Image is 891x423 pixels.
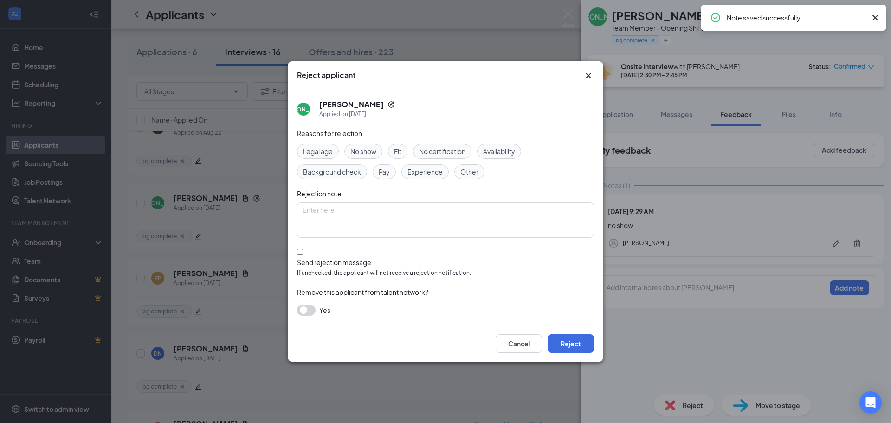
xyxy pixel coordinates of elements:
[280,105,328,113] div: [PERSON_NAME]
[387,101,395,108] svg: Reapply
[350,146,376,156] span: No show
[303,146,333,156] span: Legal age
[297,189,342,198] span: Rejection note
[710,12,721,23] svg: CheckmarkCircle
[319,305,330,316] span: Yes
[727,12,866,23] div: Note saved successfully.
[583,70,594,81] svg: Cross
[407,167,443,177] span: Experience
[297,249,303,255] input: Send rejection messageIf unchecked, the applicant will not receive a rejection notification.
[870,12,881,23] svg: Cross
[319,110,395,119] div: Applied on [DATE]
[319,99,384,110] h5: [PERSON_NAME]
[483,146,515,156] span: Availability
[297,258,594,267] div: Send rejection message
[297,269,594,278] span: If unchecked, the applicant will not receive a rejection notification.
[297,129,362,137] span: Reasons for rejection
[297,288,428,296] span: Remove this applicant from talent network?
[419,146,465,156] span: No certification
[297,70,355,80] h3: Reject applicant
[583,70,594,81] button: Close
[394,146,401,156] span: Fit
[303,167,361,177] span: Background check
[859,391,882,414] div: Open Intercom Messenger
[379,167,390,177] span: Pay
[548,334,594,353] button: Reject
[460,167,478,177] span: Other
[496,334,542,353] button: Cancel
